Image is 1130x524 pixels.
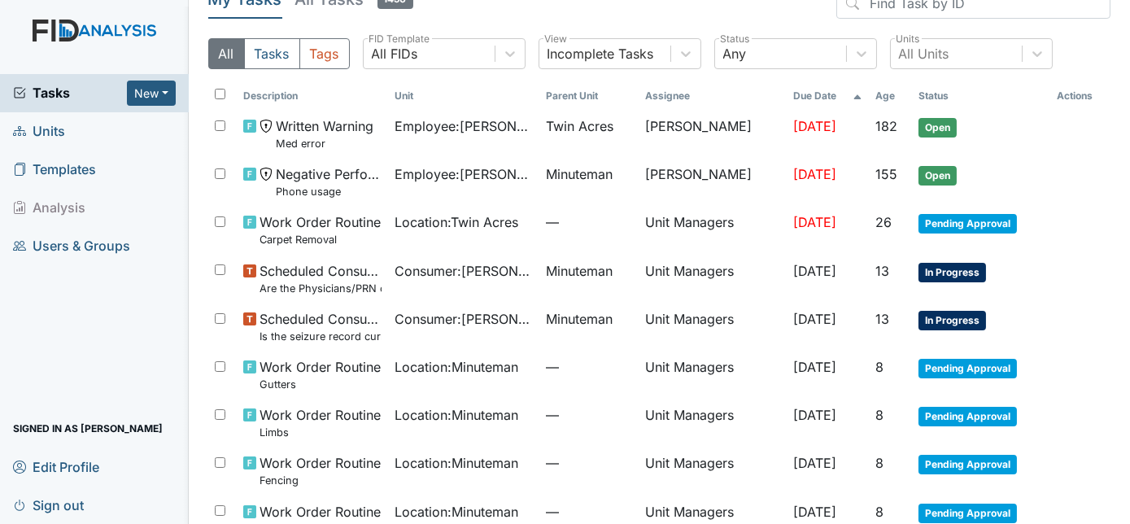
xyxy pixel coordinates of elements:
small: Carpet Removal [260,232,381,247]
span: Work Order Routine Fencing [260,453,381,488]
td: Unit Managers [639,447,787,495]
span: 8 [875,455,883,471]
span: [DATE] [793,504,836,520]
span: In Progress [918,311,986,330]
span: Work Order Routine Limbs [260,405,381,440]
span: 8 [875,407,883,423]
th: Toggle SortBy [539,82,639,110]
span: — [546,502,633,522]
span: Scheduled Consumer Chart Review Is the seizure record current? [260,309,382,344]
span: [DATE] [793,359,836,375]
span: In Progress [918,263,986,282]
span: Location : Twin Acres [395,212,518,232]
span: Location : Minuteman [395,405,518,425]
button: New [127,81,176,106]
td: Unit Managers [639,351,787,399]
span: [DATE] [793,118,836,134]
span: Written Warning Med error [276,116,373,151]
span: Location : Minuteman [395,502,518,522]
th: Toggle SortBy [787,82,868,110]
td: Unit Managers [639,399,787,447]
small: Limbs [260,425,381,440]
span: Consumer : [PERSON_NAME] [395,261,533,281]
span: [DATE] [793,407,836,423]
span: — [546,453,633,473]
div: Any [723,44,747,63]
th: Toggle SortBy [237,82,388,110]
input: Toggle All Rows Selected [215,89,225,99]
span: Minuteman [546,261,613,281]
div: Incomplete Tasks [548,44,654,63]
span: Units [13,119,65,144]
span: — [546,212,633,232]
span: Templates [13,157,96,182]
span: Work Order Routine Carpet Removal [260,212,381,247]
th: Actions [1050,82,1110,110]
span: Minuteman [546,164,613,184]
div: All Units [899,44,949,63]
small: Phone usage [276,184,382,199]
button: All [208,38,245,69]
div: All FIDs [372,44,418,63]
span: Consumer : [PERSON_NAME] [395,309,533,329]
span: Open [918,118,957,138]
span: 182 [875,118,897,134]
th: Toggle SortBy [912,82,1050,110]
span: 8 [875,359,883,375]
span: — [546,357,633,377]
span: [DATE] [793,263,836,279]
span: Location : Minuteman [395,357,518,377]
span: 13 [875,263,889,279]
small: Med error [276,136,373,151]
span: 26 [875,214,892,230]
span: Open [918,166,957,186]
small: Are the Physicians/PRN orders updated every 90 days? [260,281,382,296]
span: Users & Groups [13,234,130,259]
span: Twin Acres [546,116,613,136]
span: 155 [875,166,897,182]
a: Tasks [13,83,127,103]
td: Unit Managers [639,303,787,351]
span: [DATE] [793,311,836,327]
th: Toggle SortBy [869,82,912,110]
span: Minuteman [546,309,613,329]
span: [DATE] [793,455,836,471]
span: Employee : [PERSON_NAME][GEOGRAPHIC_DATA] [395,164,533,184]
span: 8 [875,504,883,520]
span: Edit Profile [13,454,99,479]
button: Tags [299,38,350,69]
th: Assignee [639,82,787,110]
button: Tasks [244,38,300,69]
td: [PERSON_NAME] [639,110,787,158]
td: [PERSON_NAME] [639,158,787,206]
span: Pending Approval [918,214,1017,234]
span: Pending Approval [918,504,1017,523]
span: Pending Approval [918,407,1017,426]
td: Unit Managers [639,255,787,303]
span: — [546,405,633,425]
div: Type filter [208,38,350,69]
span: Negative Performance Review Phone usage [276,164,382,199]
span: 13 [875,311,889,327]
span: Scheduled Consumer Chart Review Are the Physicians/PRN orders updated every 90 days? [260,261,382,296]
span: Signed in as [PERSON_NAME] [13,416,163,441]
th: Toggle SortBy [388,82,539,110]
span: Sign out [13,492,84,517]
small: Fencing [260,473,381,488]
span: [DATE] [793,166,836,182]
span: Pending Approval [918,455,1017,474]
span: Work Order Routine Gutters [260,357,381,392]
span: Pending Approval [918,359,1017,378]
span: Employee : [PERSON_NAME] [395,116,533,136]
span: [DATE] [793,214,836,230]
td: Unit Managers [639,206,787,254]
small: Is the seizure record current? [260,329,382,344]
span: Location : Minuteman [395,453,518,473]
small: Gutters [260,377,381,392]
